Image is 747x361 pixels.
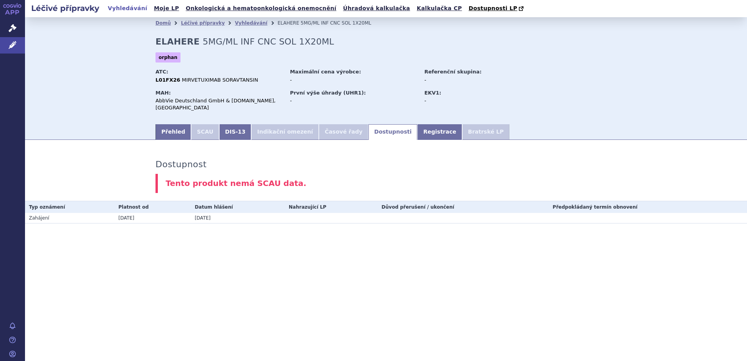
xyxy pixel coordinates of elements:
a: Úhradová kalkulačka [341,3,413,14]
th: Předpokládaný termín obnovení [549,201,747,213]
th: Důvod přerušení / ukončení [378,201,549,213]
span: ELAHERE [277,20,299,26]
a: DIS-13 [219,124,251,140]
strong: EKV1: [424,90,441,96]
th: Datum hlášení [191,201,285,213]
a: Domů [155,20,171,26]
strong: ELAHERE [155,37,200,46]
h3: Dostupnost [155,159,207,170]
div: - [290,77,417,84]
div: Tento produkt nemá SCAU data. [155,174,617,193]
a: Vyhledávání [105,3,150,14]
h2: Léčivé přípravky [25,3,105,14]
td: Zahájení [25,213,114,223]
a: Dostupnosti [368,124,418,140]
th: Typ oznámení [25,201,114,213]
div: - [424,77,512,84]
strong: První výše úhrady (UHR1): [290,90,366,96]
a: Dostupnosti LP [466,3,527,14]
strong: Referenční skupina: [424,69,481,75]
a: Vyhledávání [235,20,267,26]
strong: L01FX26 [155,77,180,83]
strong: MAH: [155,90,171,96]
th: Platnost od [114,201,191,213]
span: Dostupnosti LP [468,5,517,11]
td: [DATE] [191,213,285,223]
span: 5MG/ML INF CNC SOL 1X20ML [301,20,372,26]
span: 5MG/ML INF CNC SOL 1X20ML [203,37,334,46]
strong: Maximální cena výrobce: [290,69,361,75]
div: - [424,97,512,104]
div: - [290,97,417,104]
a: Moje LP [152,3,181,14]
a: Onkologická a hematoonkologická onemocnění [183,3,339,14]
span: orphan [155,52,180,63]
td: [DATE] [114,213,191,223]
strong: ATC: [155,69,168,75]
div: AbbVie Deutschland GmbH & [DOMAIN_NAME], [GEOGRAPHIC_DATA] [155,97,282,111]
th: Nahrazující LP [285,201,378,213]
a: Přehled [155,124,191,140]
a: Kalkulačka CP [415,3,465,14]
a: Registrace [417,124,462,140]
a: Léčivé přípravky [181,20,225,26]
span: MIRVETUXIMAB SORAVTANSIN [182,77,258,83]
